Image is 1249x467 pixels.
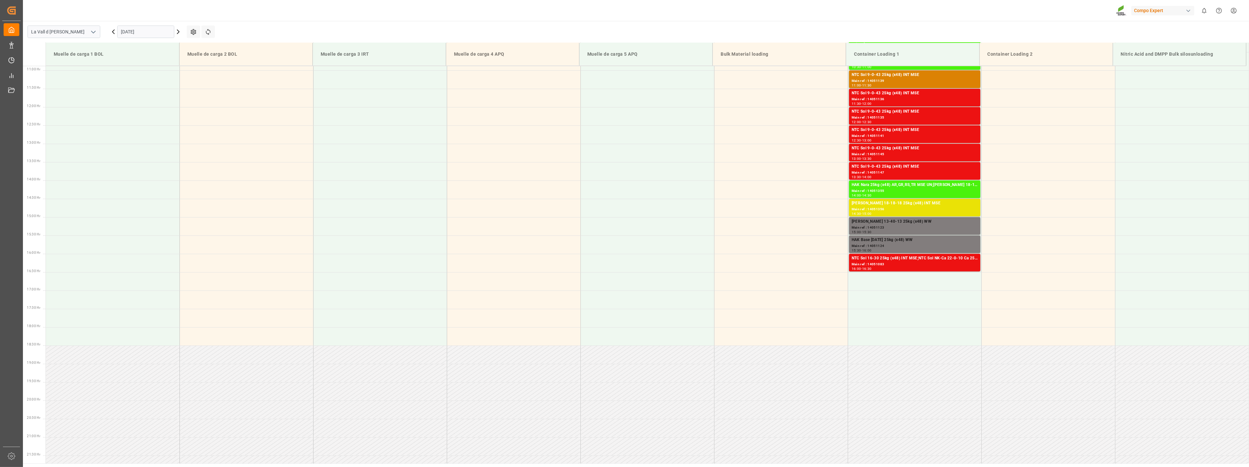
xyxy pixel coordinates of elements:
div: NTC Sol 9-0-43 25kg (x48) INT MSE [852,108,978,115]
div: 16:30 [862,267,872,270]
div: Main ref : 14051124 [852,243,978,249]
div: - [861,249,862,252]
span: 21:00 Hr [27,434,40,438]
div: - [861,176,862,178]
div: 14:00 [852,194,861,197]
div: 12:30 [862,121,872,123]
div: 14:30 [852,212,861,215]
div: 14:00 [862,176,872,178]
div: NTC Sol 9-0-43 25kg (x48) INT MSE [852,145,978,152]
span: 21:30 Hr [27,453,40,456]
div: 11:30 [862,84,872,87]
img: Screenshot%202023-09-29%20at%2010.02.21.png_1712312052.png [1116,5,1127,16]
span: 17:00 Hr [27,288,40,291]
div: HAK Base [DATE] 25kg (x48) WW [852,237,978,243]
span: 12:30 Hr [27,122,40,126]
div: 13:30 [862,157,872,160]
div: Container Loading 1 [851,48,974,60]
span: 19:00 Hr [27,361,40,364]
div: 15:30 [852,249,861,252]
div: Main ref : 14051139 [852,78,978,84]
span: 18:00 Hr [27,324,40,328]
div: Muelle de carga 5 APQ [585,48,707,60]
div: 11:00 [852,84,861,87]
div: 14:30 [862,194,872,197]
div: Main ref : 14051136 [852,97,978,102]
div: Muelle de carga 4 APQ [451,48,574,60]
div: - [861,84,862,87]
span: 19:30 Hr [27,379,40,383]
div: - [861,212,862,215]
div: Main ref : 14051356 [852,207,978,212]
div: 13:00 [862,139,872,142]
input: DD.MM.YYYY [117,26,174,38]
div: 15:00 [862,212,872,215]
div: 11:30 [852,102,861,105]
span: 11:30 Hr [27,86,40,89]
span: 11:00 Hr [27,67,40,71]
div: [PERSON_NAME] 13-40-13 25kg (x48) WW [852,218,978,225]
div: NTC Sol 9-0-43 25kg (x48) INT MSE [852,127,978,133]
div: Compo Expert [1131,6,1194,15]
span: 20:00 Hr [27,398,40,401]
div: Main ref : 14051135 [852,115,978,121]
div: 10:30 [852,65,861,68]
div: NTC Sol 9-0-43 25kg (x48) INT MSE [852,163,978,170]
div: NTC Sol 9-0-43 25kg (x48) INT MSE [852,90,978,97]
div: 15:00 [852,231,861,233]
div: Muelle de carga 1 BOL [51,48,174,60]
button: show 0 new notifications [1197,3,1212,18]
span: 15:00 Hr [27,214,40,218]
div: Main ref : 14051145 [852,152,978,157]
span: 13:30 Hr [27,159,40,163]
div: 12:00 [862,102,872,105]
div: - [861,102,862,105]
span: 17:30 Hr [27,306,40,309]
button: open menu [88,27,98,37]
span: 12:00 Hr [27,104,40,108]
div: 16:00 [852,267,861,270]
div: - [861,194,862,197]
div: NTC Sol 16-30 25kg (x48) INT MSE;NTC Sol NK-Ca 22-0-10 Ca 25kg (x48) WW [852,255,978,262]
button: Help Center [1212,3,1226,18]
div: 16:00 [862,249,872,252]
div: HAK Nara 25kg (x48) AR,GR,RS,TR MSE UN;[PERSON_NAME] 18-18-18 25kg (x48) INT MSE [852,182,978,188]
div: 13:00 [852,157,861,160]
div: 12:30 [852,139,861,142]
span: 18:30 Hr [27,343,40,346]
input: Type to search/select [28,26,100,38]
div: Container Loading 2 [985,48,1107,60]
div: Main ref : 14051141 [852,133,978,139]
div: Nitric Acid and DMPP Bulk silosunloading [1118,48,1241,60]
div: Muelle de carga 2 BOL [185,48,307,60]
div: Main ref : 14051083 [852,262,978,267]
div: - [861,121,862,123]
div: Bulk Material loading [718,48,841,60]
div: - [861,139,862,142]
div: Main ref : 14051123 [852,225,978,231]
div: NTC Sol 9-0-43 25kg (x48) INT MSE [852,72,978,78]
div: - [861,267,862,270]
span: 16:30 Hr [27,269,40,273]
span: 16:00 Hr [27,251,40,254]
div: [PERSON_NAME] 18-18-18 25kg (x48) INT MSE [852,200,978,207]
div: 13:30 [852,176,861,178]
div: Main ref : 14051147 [852,170,978,176]
div: Main ref : 14051355 [852,188,978,194]
span: 13:00 Hr [27,141,40,144]
div: 15:30 [862,231,872,233]
div: - [861,157,862,160]
div: 11:00 [862,65,872,68]
div: Muelle de carga 3 IRT [318,48,441,60]
span: 14:00 Hr [27,177,40,181]
div: 12:00 [852,121,861,123]
span: 20:30 Hr [27,416,40,420]
button: Compo Expert [1131,4,1197,17]
span: 14:30 Hr [27,196,40,199]
div: - [861,65,862,68]
span: 15:30 Hr [27,233,40,236]
div: - [861,231,862,233]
